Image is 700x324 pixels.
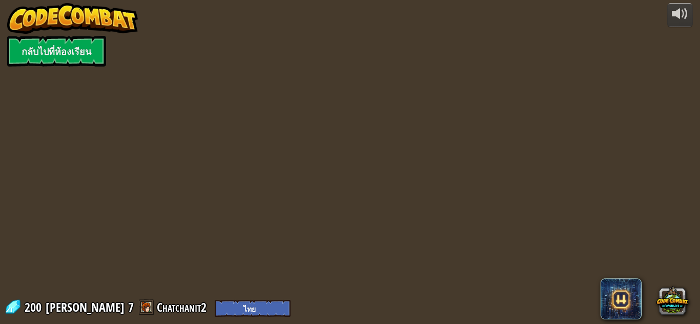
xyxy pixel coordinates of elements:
span: CodeCombat AI HackStack [601,278,642,319]
span: [PERSON_NAME] [46,299,125,316]
span: 200 [25,299,45,315]
button: ปรับระดับเสียง [667,3,693,27]
a: Chatchanit2 [157,299,210,315]
button: CodeCombat Worlds on Roblox [656,284,688,316]
img: CodeCombat - Learn how to code by playing a game [7,3,138,34]
a: กลับไปที่ห้องเรียน [7,36,106,67]
span: 7 [128,299,134,315]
